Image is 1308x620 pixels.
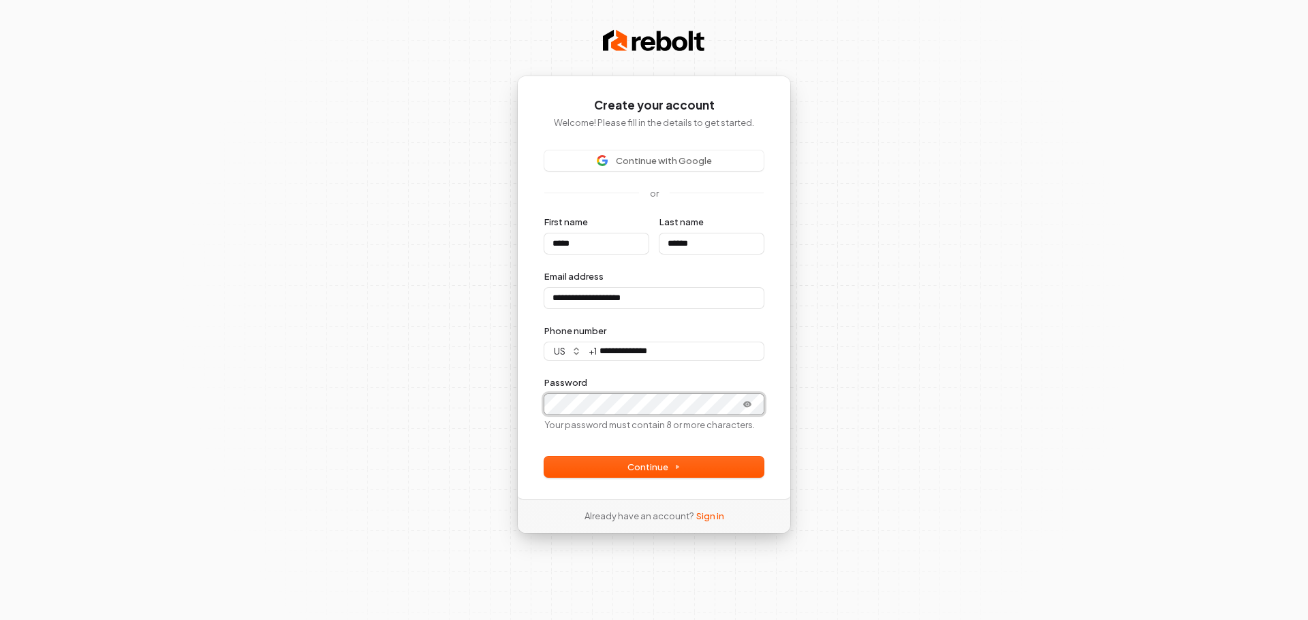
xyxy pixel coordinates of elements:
a: Sign in [696,510,724,522]
img: Sign in with Google [597,155,608,166]
button: Sign in with GoogleContinue with Google [544,150,764,171]
h1: Create your account [544,97,764,114]
p: Welcome! Please fill in the details to get started. [544,116,764,129]
label: Phone number [544,325,606,337]
button: Show password [734,396,761,412]
label: Last name [659,216,704,228]
p: Your password must contain 8 or more characters. [544,419,755,431]
span: Already have an account? [585,510,694,522]
button: Continue [544,457,764,477]
span: Continue with Google [616,154,712,167]
img: Rebolt Logo [603,27,705,54]
button: us [544,342,587,360]
label: First name [544,216,588,228]
label: Password [544,376,587,389]
span: Continue [627,461,681,473]
label: Email address [544,270,604,282]
p: or [650,187,659,199]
